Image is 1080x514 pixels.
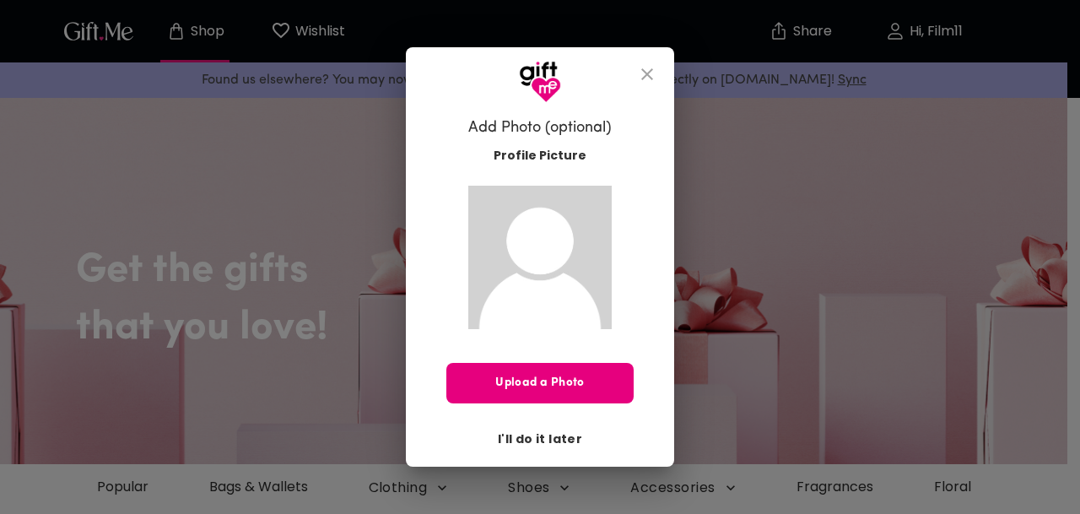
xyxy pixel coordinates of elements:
[494,147,586,165] span: Profile Picture
[446,363,634,403] button: Upload a Photo
[446,374,634,392] span: Upload a Photo
[468,186,612,329] img: Gift.me default profile picture
[468,118,612,138] h6: Add Photo (optional)
[627,54,667,95] button: close
[498,430,582,448] span: I'll do it later
[491,425,589,453] button: I'll do it later
[519,61,561,103] img: GiftMe Logo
